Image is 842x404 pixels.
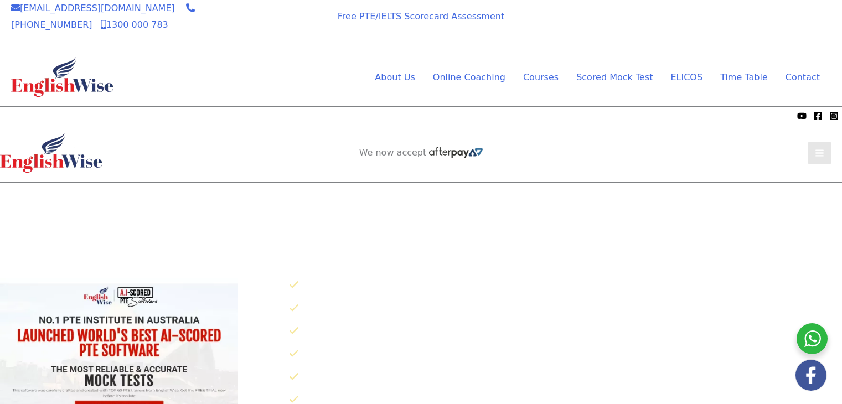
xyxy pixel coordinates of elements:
nav: Site Navigation: Main Menu [348,69,820,86]
span: We now accept [250,13,308,24]
p: Click below to know why EnglishWise has worlds best AI scored PTE software [281,252,842,268]
a: [EMAIL_ADDRESS][DOMAIN_NAME] [11,3,175,13]
aside: Header Widget 1 [637,6,831,42]
li: 250 Speaking Practice Questions [289,299,842,318]
img: cropped-ew-logo [11,57,113,97]
a: AI SCORED PTE SOFTWARE REGISTER FOR FREE SOFTWARE TRIAL [649,15,820,37]
span: About Us [375,72,415,82]
img: white-facebook.png [795,360,826,391]
li: 125 Reading Practice Questions [289,345,842,363]
aside: Header Widget 1 [324,183,518,219]
aside: Header Widget 2 [354,147,489,159]
a: Free PTE/IELTS Scorecard Assessment [338,11,504,22]
a: [PHONE_NUMBER] [11,3,195,30]
span: Contact [786,72,820,82]
span: Scored Mock Test [576,72,653,82]
a: Contact [777,69,820,86]
a: AI SCORED PTE SOFTWARE REGISTER FOR FREE SOFTWARE TRIAL [336,192,507,214]
img: Afterpay-Logo [264,27,295,33]
a: Instagram [829,111,839,121]
a: Time TableMenu Toggle [711,69,777,86]
span: Online Coaching [433,72,505,82]
span: Time Table [720,72,768,82]
li: 30X AI Scored Full Length Mock Tests [289,276,842,294]
a: Online CoachingMenu Toggle [424,69,514,86]
a: Scored Mock TestMenu Toggle [567,69,662,86]
a: CoursesMenu Toggle [514,69,567,86]
span: We now accept [6,110,64,121]
a: YouTube [797,111,807,121]
a: 1300 000 783 [101,19,168,30]
li: 200 Listening Practice Questions [289,368,842,386]
a: ELICOS [662,69,711,86]
li: 50 Writing Practice Questions [289,322,842,340]
a: About UsMenu Toggle [366,69,423,86]
a: Facebook [813,111,823,121]
span: We now accept [359,147,427,158]
span: ELICOS [670,72,702,82]
img: Afterpay-Logo [67,113,97,119]
img: Afterpay-Logo [429,147,483,158]
span: Courses [523,72,559,82]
